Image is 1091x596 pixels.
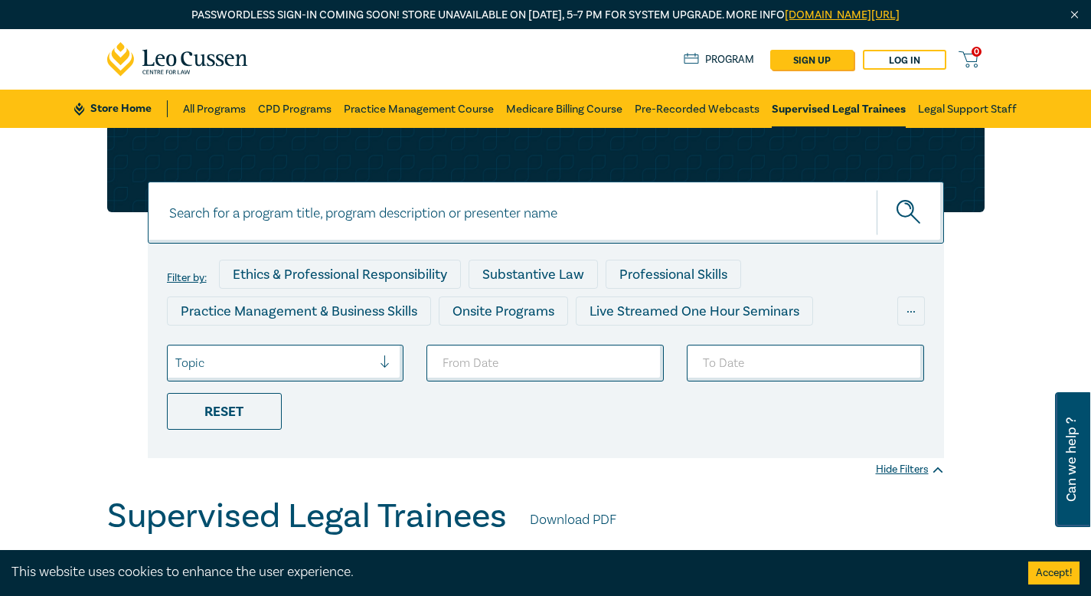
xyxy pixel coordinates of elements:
img: Close [1068,8,1081,21]
a: Pre-Recorded Webcasts [635,90,759,128]
a: Log in [863,50,946,70]
h1: Supervised Legal Trainees [107,496,507,536]
a: sign up [770,50,854,70]
span: Can we help ? [1064,401,1079,518]
div: Practice Management & Business Skills [167,296,431,326]
div: Reset [167,393,282,430]
a: All Programs [183,90,246,128]
a: Supervised Legal Trainees [772,90,906,128]
div: Live Streamed Practical Workshops [463,333,706,362]
div: ... [897,296,925,326]
button: Accept cookies [1028,562,1080,585]
input: To Date [687,345,924,382]
input: Search for a program title, program description or presenter name [148,182,944,244]
a: CPD Programs [258,90,332,128]
a: [DOMAIN_NAME][URL] [785,8,900,22]
div: Live Streamed Conferences and Intensives [167,333,456,362]
span: 0 [972,47,982,57]
div: Onsite Programs [439,296,568,326]
p: Passwordless sign-in coming soon! Store unavailable on [DATE], 5–7 PM for system upgrade. More info [107,7,985,24]
div: This website uses cookies to enhance the user experience. [11,562,1005,582]
a: Medicare Billing Course [506,90,622,128]
a: Download PDF [530,510,616,530]
div: Live Streamed One Hour Seminars [576,296,813,326]
div: Substantive Law [469,260,598,289]
a: Program [684,51,755,68]
input: From Date [426,345,664,382]
a: Store Home [74,100,167,117]
label: Filter by: [167,272,207,284]
div: Hide Filters [876,462,944,477]
div: Professional Skills [606,260,741,289]
input: select [175,355,178,372]
div: Ethics & Professional Responsibility [219,260,461,289]
a: Practice Management Course [344,90,494,128]
a: Legal Support Staff [918,90,1017,128]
